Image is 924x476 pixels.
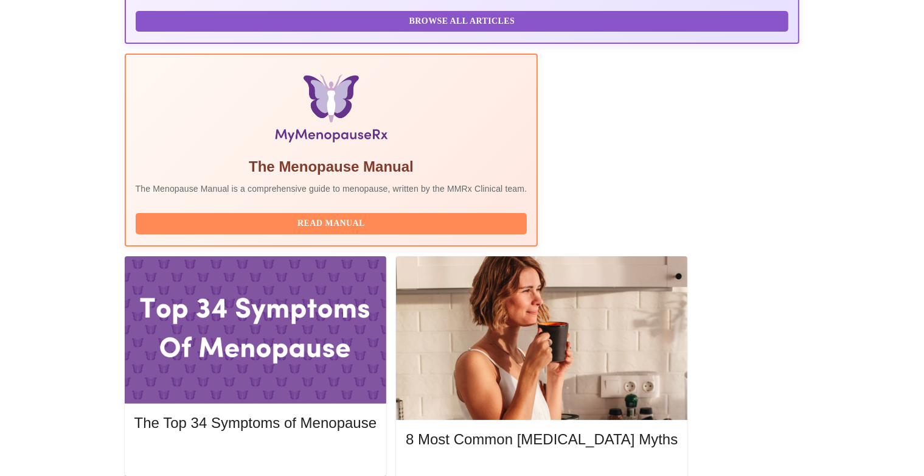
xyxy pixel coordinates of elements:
[198,74,465,147] img: Menopause Manual
[134,413,377,433] h5: The Top 34 Symptoms of Menopause
[147,447,364,462] span: Read More
[134,448,380,458] a: Read More
[136,11,789,32] button: Browse All Articles
[148,216,515,231] span: Read Manual
[148,14,777,29] span: Browse All Articles
[136,15,792,26] a: Browse All Articles
[136,157,527,177] h5: The Menopause Manual
[406,430,678,449] h5: 8 Most Common [MEDICAL_DATA] Myths
[136,183,527,195] p: The Menopause Manual is a comprehensive guide to menopause, written by the MMRx Clinical team.
[136,217,530,228] a: Read Manual
[136,213,527,234] button: Read Manual
[134,444,377,465] button: Read More
[406,465,681,475] a: Read More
